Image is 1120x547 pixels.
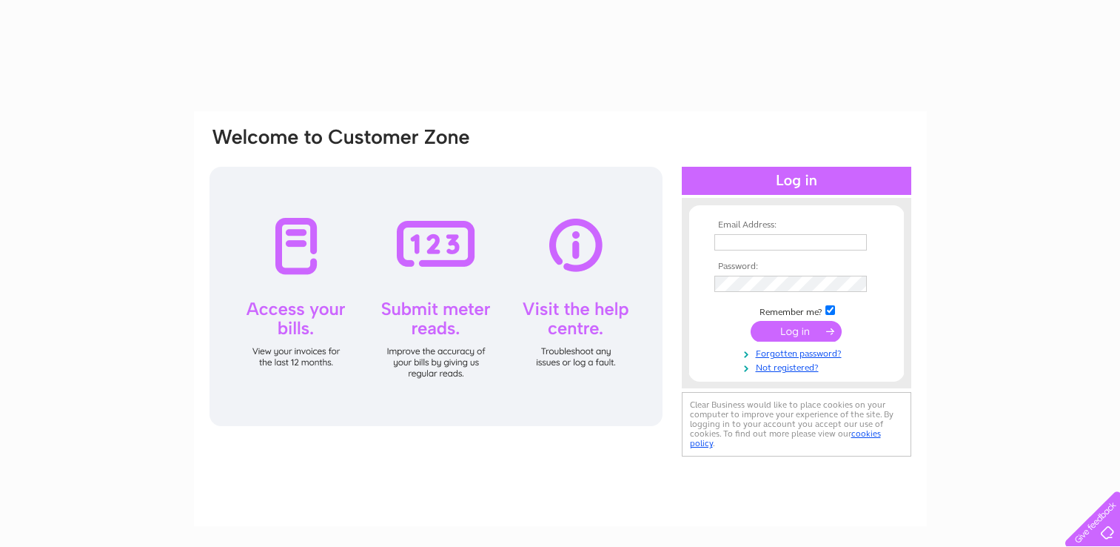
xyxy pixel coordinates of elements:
th: Password: [711,262,882,272]
a: cookies policy [690,428,881,448]
th: Email Address: [711,220,882,231]
td: Remember me? [711,303,882,318]
a: Forgotten password? [714,345,882,359]
a: Not registered? [714,359,882,374]
div: Clear Business would like to place cookies on your computer to improve your experience of the sit... [682,392,911,457]
input: Submit [751,321,842,342]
